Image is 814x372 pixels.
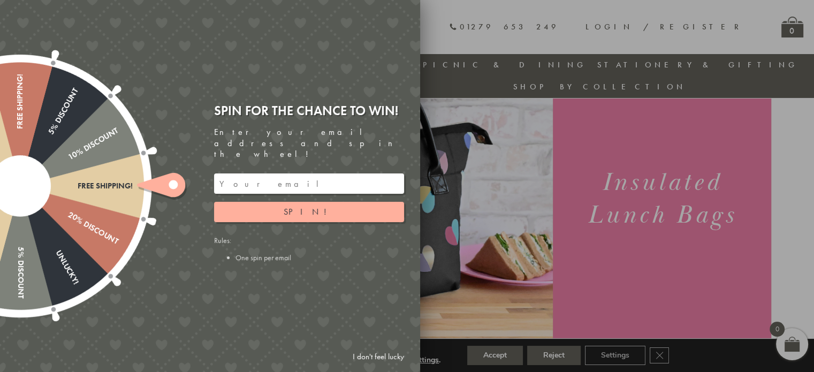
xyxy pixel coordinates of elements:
div: 10% Discount [18,126,119,190]
div: Unlucky! [16,184,80,285]
div: Free shipping! [16,74,25,186]
div: 5% Discount [16,86,80,188]
input: Your email [214,173,404,194]
div: Free shipping! [20,181,133,191]
div: Spin for the chance to win! [214,102,404,119]
span: Spin! [284,206,334,217]
button: Spin! [214,202,404,222]
div: Rules: [214,236,404,262]
div: 5% Discount [16,186,25,299]
div: Enter your email address and spin the wheel! [214,127,404,160]
a: I don't feel lucky [347,347,409,367]
div: 20% Discount [18,182,119,246]
li: One spin per email [235,253,404,262]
